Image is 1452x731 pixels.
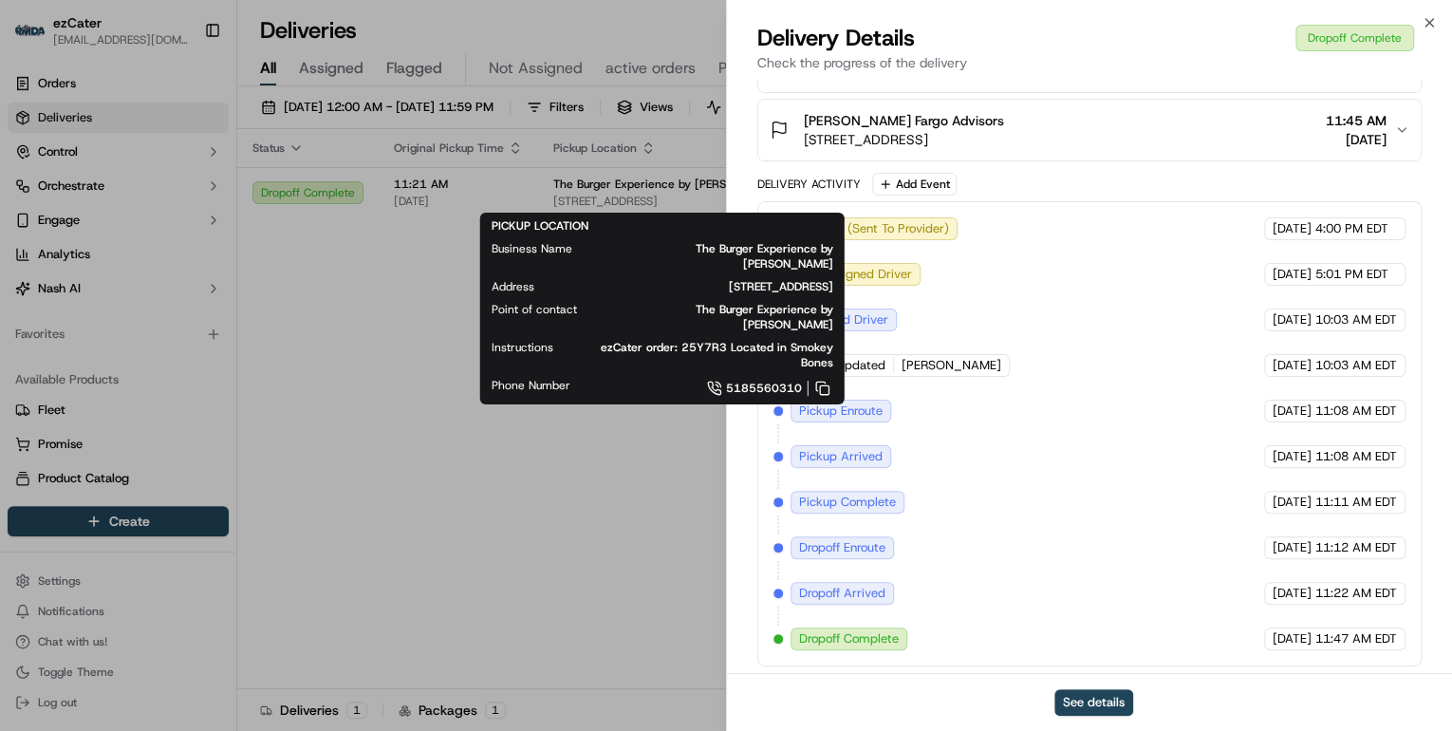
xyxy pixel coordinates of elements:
span: [PERSON_NAME] [902,357,1001,374]
span: [DATE] [1273,357,1312,374]
div: Start new chat [65,181,311,200]
span: 11:47 AM EDT [1315,630,1397,647]
span: 11:12 AM EDT [1315,539,1397,556]
span: 10:03 AM EDT [1315,311,1397,328]
img: Nash [19,19,57,57]
span: [DATE] [1273,494,1312,511]
span: The Burger Experience by [PERSON_NAME] [607,302,833,332]
button: Start new chat [323,187,345,210]
span: 10:03 AM EDT [1315,357,1397,374]
span: Business Name [492,241,572,256]
span: [DATE] [1273,630,1312,647]
span: [PERSON_NAME] Fargo Advisors [804,111,1004,130]
span: Pickup Enroute [799,403,883,420]
span: Pickup Complete [799,494,896,511]
span: Dropoff Enroute [799,539,885,556]
span: Point of contact [492,302,577,317]
a: 5185560310 [601,378,833,399]
a: 💻API Documentation [153,268,312,302]
span: [STREET_ADDRESS] [565,279,833,294]
span: 11:45 AM [1326,111,1387,130]
span: 11:22 AM EDT [1315,585,1397,602]
span: Not Assigned Driver [799,266,912,283]
span: Pylon [189,322,230,336]
p: Welcome 👋 [19,76,345,106]
span: Knowledge Base [38,275,145,294]
span: The Burger Experience by [PERSON_NAME] [603,241,833,272]
span: [DATE] [1273,585,1312,602]
span: 5185560310 [726,381,802,396]
span: Dropoff Complete [799,630,899,647]
div: 💻 [160,277,176,292]
p: Check the progress of the delivery [757,53,1422,72]
button: Add Event [872,173,957,196]
span: Created (Sent To Provider) [799,220,949,237]
span: [DATE] [1273,220,1312,237]
span: [DATE] [1273,266,1312,283]
input: Got a question? Start typing here... [49,122,342,142]
span: 11:08 AM EDT [1315,403,1397,420]
span: 4:00 PM EDT [1315,220,1388,237]
button: See details [1054,689,1133,716]
span: API Documentation [179,275,305,294]
span: [STREET_ADDRESS] [804,130,1004,149]
img: 1736555255976-a54dd68f-1ca7-489b-9aae-adbdc363a1c4 [19,181,53,216]
div: 📗 [19,277,34,292]
a: Powered byPylon [134,321,230,336]
span: Pickup Arrived [799,448,883,465]
span: PICKUP LOCATION [492,218,588,234]
span: [DATE] [1273,403,1312,420]
span: 11:08 AM EDT [1315,448,1397,465]
div: We're available if you need us! [65,200,240,216]
span: Instructions [492,340,553,355]
span: Dropoff Arrived [799,585,885,602]
span: [DATE] [1273,311,1312,328]
span: [DATE] [1273,448,1312,465]
button: [PERSON_NAME] Fargo Advisors[STREET_ADDRESS]11:45 AM[DATE] [758,100,1421,160]
a: 📗Knowledge Base [11,268,153,302]
span: ezCater order: 25Y7R3 Located in Smokey Bones [584,340,833,370]
span: Phone Number [492,378,570,393]
div: Delivery Activity [757,177,861,192]
span: 5:01 PM EDT [1315,266,1388,283]
span: Delivery Details [757,23,915,53]
span: 11:11 AM EDT [1315,494,1397,511]
span: [DATE] [1326,130,1387,149]
span: Address [492,279,534,294]
span: [DATE] [1273,539,1312,556]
